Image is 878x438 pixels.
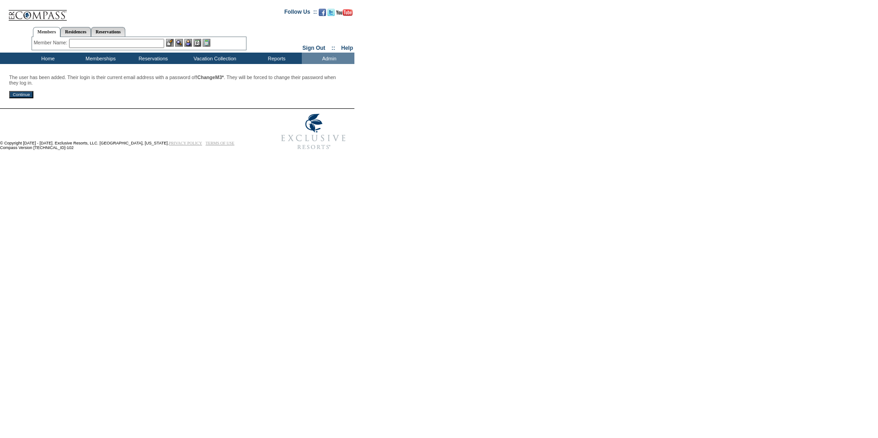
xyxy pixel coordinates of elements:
[126,53,178,64] td: Reservations
[273,109,354,155] img: Exclusive Resorts
[33,27,61,37] a: Members
[184,39,192,47] img: Impersonate
[206,141,235,145] a: TERMS OF USE
[91,27,125,37] a: Reservations
[249,53,302,64] td: Reports
[336,11,353,17] a: Subscribe to our YouTube Channel
[327,11,335,17] a: Follow us on Twitter
[34,39,69,47] div: Member Name:
[332,45,335,51] span: ::
[169,141,202,145] a: PRIVACY POLICY
[302,53,354,64] td: Admin
[284,8,317,19] td: Follow Us ::
[73,53,126,64] td: Memberships
[336,9,353,16] img: Subscribe to our YouTube Channel
[302,45,325,51] a: Sign Out
[196,75,224,80] b: !ChangeM3*
[319,11,326,17] a: Become our fan on Facebook
[178,53,249,64] td: Vacation Collection
[175,39,183,47] img: View
[60,27,91,37] a: Residences
[166,39,174,47] img: b_edit.gif
[193,39,201,47] img: Reservations
[21,53,73,64] td: Home
[341,45,353,51] a: Help
[319,9,326,16] img: Become our fan on Facebook
[203,39,210,47] img: b_calculator.gif
[327,9,335,16] img: Follow us on Twitter
[8,2,67,21] img: Compass Home
[9,91,33,98] input: Continue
